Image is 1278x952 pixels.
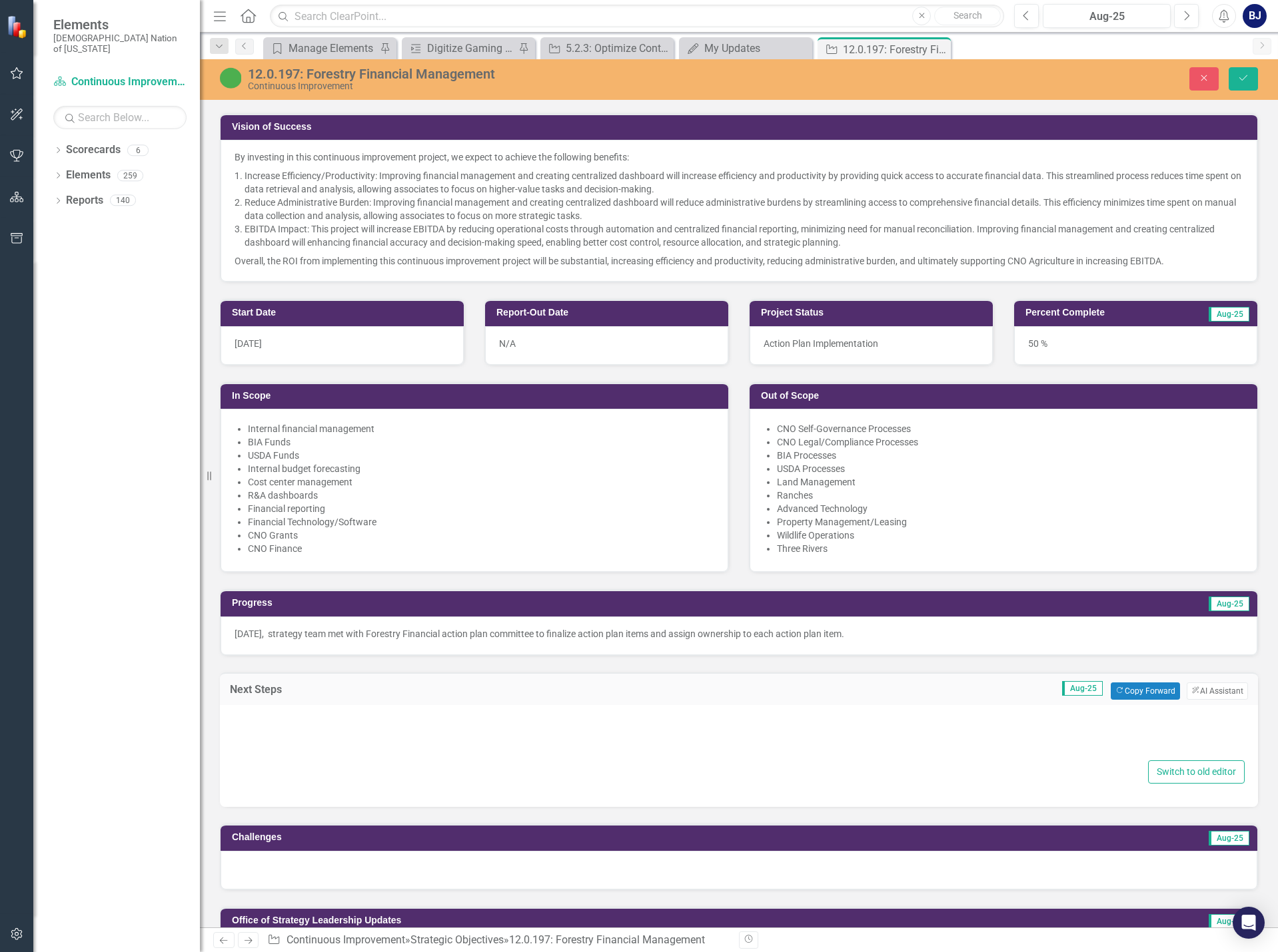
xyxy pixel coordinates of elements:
[777,437,918,447] span: CNO Legal/Compliance Processes
[777,463,845,474] span: USDA Processes
[127,144,149,156] div: 6
[53,106,187,129] input: Search Below...
[66,142,121,158] a: Scorecards
[777,503,868,514] span: Advanced Technology
[485,326,728,365] div: N/A
[1233,907,1265,939] div: Open Intercom Messenger
[843,41,948,58] div: 12.0.197: Forestry Financial Management
[496,308,722,318] h3: Report-Out Date
[232,598,732,608] h3: Progress
[1209,307,1249,322] span: Aug-25
[566,40,670,57] div: 5.2.3: Optimize Contact Centers through Artificial Intelligence
[53,75,187,90] a: Continuous Improvement
[66,168,111,183] a: Elements
[248,449,714,462] li: USDA Funds
[777,449,1243,462] li: ​
[235,338,262,349] span: [DATE]
[777,529,1243,542] li: ​
[777,515,1243,529] li: ​
[777,543,828,554] span: Three Rivers
[410,933,504,946] a: Strategic Objectives
[777,490,813,501] span: Ranches
[761,308,986,318] h3: Project Status
[248,462,714,475] p: Internal budget forecasting ​
[1043,4,1171,28] button: Aug-25
[777,435,1243,449] li: ​
[777,477,856,487] span: Land Management
[1111,682,1179,700] button: Copy Forward
[7,15,30,38] img: ClearPoint Strategy
[267,933,729,948] div: » »
[232,308,457,318] h3: Start Date
[777,450,836,461] span: BIA Processes
[934,7,1001,25] button: Search
[1243,4,1267,28] button: BJ
[1187,682,1248,700] button: AI Assistant
[1148,760,1245,784] button: Switch to old editor
[704,40,809,57] div: My Updates
[777,517,907,527] span: Property Management/Leasing
[245,169,1243,196] li: Increase Efficiency/Productivity: Improving financial management and creating centralized dashboa...
[232,832,784,842] h3: Challenges
[777,502,1243,515] li: ​
[1062,681,1103,696] span: Aug-25
[764,338,878,349] span: Action Plan Implementation
[777,423,911,434] span: CNO Self-Governance Processes
[777,489,1243,502] li: ​
[248,81,802,91] div: Continuous Improvement
[232,122,1251,132] h3: Vision of Success
[248,435,714,449] li: BIA Funds
[1209,831,1249,845] span: Aug-25
[777,530,854,541] span: Wildlife Operations
[270,5,1004,28] input: Search ClearPoint...
[66,193,103,208] a: Reports
[232,391,722,401] h3: In Scope
[777,422,1243,435] li: ​
[777,462,1243,475] li: ​
[53,17,187,33] span: Elements
[245,196,1243,222] li: Reduce Administrative Burden: Improving financial management and creating centralized dashboard w...
[248,422,714,435] p: Internal financial management​
[777,475,1243,489] li: ​
[110,195,136,206] div: 140
[232,915,1049,925] h3: Office of Strategy Leadership Updates
[248,515,714,529] p: Financial Technology/Software​
[235,252,1243,268] p: Overall, the ROI from implementing this continuous improvement project will be substantial, incre...
[245,222,1243,249] li: EBITDA Impact: This project will increase EBITDA by reducing operational costs through automation...
[1047,9,1166,25] div: Aug-25
[1209,914,1249,929] span: Aug-25
[509,933,705,946] div: 12.0.197: Forestry Financial Management
[248,502,714,515] p: Financial reporting​
[544,40,670,57] a: 5.2.3: Optimize Contact Centers through Artificial Intelligence
[248,475,714,489] p: Cost center management​
[235,627,1243,640] p: [DATE], strategy team met with Forestry Financial action plan committee to finalize action plan i...
[267,40,376,57] a: Manage Elements
[682,40,809,57] a: My Updates
[287,933,405,946] a: Continuous Improvement
[248,529,714,542] p: CNO Grants​
[235,150,1243,166] p: By investing in this continuous improvement project, we expect to achieve the following benefits:
[1014,326,1257,365] div: 50 %
[248,489,714,502] p: R&A dashboards​
[220,67,241,89] img: CI Action Plan Approved/In Progress
[230,684,452,696] h3: Next Steps
[954,10,982,21] span: Search
[1025,308,1173,318] h3: Percent Complete
[248,67,802,81] div: 12.0.197: Forestry Financial Management
[761,391,1251,401] h3: Out of Scope
[248,542,714,555] p: CNO Finance
[1209,596,1249,611] span: Aug-25
[53,33,187,55] small: [DEMOGRAPHIC_DATA] Nation of [US_STATE]
[289,40,376,57] div: Manage Elements
[405,40,515,57] a: Digitize Gaming Forms
[117,170,143,181] div: 259
[427,40,515,57] div: Digitize Gaming Forms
